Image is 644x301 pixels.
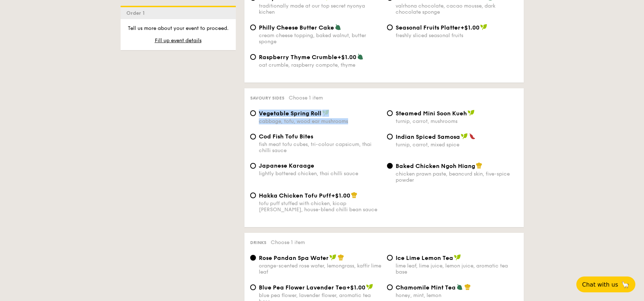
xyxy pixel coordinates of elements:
span: +$1.00 [346,284,365,291]
input: Ice Lime Lemon Tealime leaf, lime juice, lemon juice, aromatic tea base [387,255,393,261]
span: Japanese Karaage [259,162,314,169]
img: icon-chef-hat.a58ddaea.svg [476,162,482,169]
img: icon-chef-hat.a58ddaea.svg [351,192,357,198]
div: turnip, carrot, mushrooms [396,118,518,124]
span: Savoury sides [250,96,284,101]
input: Raspberry Thyme Crumble+$1.00oat crumble, raspberry compote, thyme [250,54,256,60]
span: Fill up event details [155,37,202,44]
div: traditionally made at our top secret nyonya kichen [259,3,381,15]
input: Steamed Mini Soon Kuehturnip, carrot, mushrooms [387,110,393,116]
div: lightly battered chicken, thai chilli sauce [259,171,381,177]
span: Chat with us [582,281,618,288]
span: Rose Pandan Spa Water [259,254,329,261]
input: Blue Pea Flower Lavender Tea+$1.00blue pea flower, lavender flower, aromatic tea base [250,284,256,290]
div: fish meat tofu cubes, tri-colour capsicum, thai chilli sauce [259,141,381,154]
button: Chat with us🦙 [576,276,635,292]
div: freshly sliced seasonal fruits [396,32,518,39]
span: Chamomile Mint Tea [396,284,456,291]
input: Baked Chicken Ngoh Hiangchicken prawn paste, beancurd skin, five-spice powder [387,163,393,169]
div: valrhona chocolate, cacao mousse, dark chocolate sponge [396,3,518,15]
img: icon-vegetarian.fe4039eb.svg [335,24,341,30]
span: +$1.00 [337,54,356,61]
img: icon-vegetarian.fe4039eb.svg [357,53,364,60]
span: Hakka Chicken Tofu Puff [259,192,331,199]
span: Choose 1 item [271,239,305,245]
span: Indian Spiced Samosa [396,133,460,140]
input: Chamomile Mint Teahoney, mint, lemon [387,284,393,290]
img: icon-vegan.f8ff3823.svg [366,284,373,290]
img: icon-vegan.f8ff3823.svg [461,133,468,140]
span: Vegetable Spring Roll [259,110,321,117]
img: icon-vegetarian.fe4039eb.svg [456,284,463,290]
span: Philly Cheese Butter Cake [259,24,334,31]
input: Cod Fish Tofu Bitesfish meat tofu cubes, tri-colour capsicum, thai chilli sauce [250,134,256,140]
span: Drinks [250,240,266,245]
span: Cod Fish Tofu Bites [259,133,313,140]
img: icon-vegan.f8ff3823.svg [329,254,337,261]
span: +$1.00 [331,192,350,199]
div: lime leaf, lime juice, lemon juice, aromatic tea base [396,263,518,275]
input: Japanese Karaagelightly battered chicken, thai chilli sauce [250,163,256,169]
input: Indian Spiced Samosaturnip, carrot, mixed spice [387,134,393,140]
input: Seasonal Fruits Platter+$1.00freshly sliced seasonal fruits [387,25,393,30]
span: Seasonal Fruits Platter [396,24,460,31]
span: Steamed Mini Soon Kueh [396,110,467,117]
span: Raspberry Thyme Crumble [259,54,337,61]
span: Order 1 [126,10,148,16]
div: orange-scented rose water, lemongrass, kaffir lime leaf [259,263,381,275]
img: icon-chef-hat.a58ddaea.svg [464,284,471,290]
img: icon-spicy.37a8142b.svg [469,133,476,140]
input: Vegetable Spring Rollcabbage, tofu, wood ear mushrooms [250,110,256,116]
input: Rose Pandan Spa Waterorange-scented rose water, lemongrass, kaffir lime leaf [250,255,256,261]
span: Ice Lime Lemon Tea [396,254,453,261]
div: tofu puff stuffed with chicken, kicap [PERSON_NAME], house-blend chilli bean sauce [259,200,381,213]
div: chicken prawn paste, beancurd skin, five-spice powder [396,171,518,183]
span: Blue Pea Flower Lavender Tea [259,284,346,291]
input: Hakka Chicken Tofu Puff+$1.00tofu puff stuffed with chicken, kicap [PERSON_NAME], house-blend chi... [250,192,256,198]
span: Choose 1 item [289,95,323,101]
div: cabbage, tofu, wood ear mushrooms [259,118,381,124]
img: icon-vegan.f8ff3823.svg [480,24,487,30]
span: Baked Chicken Ngoh Hiang [396,163,475,169]
div: turnip, carrot, mixed spice [396,142,518,148]
div: honey, mint, lemon [396,292,518,298]
img: icon-vegan.f8ff3823.svg [322,110,329,116]
span: 🦙 [621,280,630,289]
img: icon-vegan.f8ff3823.svg [468,110,475,116]
input: Philly Cheese Butter Cakecream cheese topping, baked walnut, butter sponge [250,25,256,30]
span: +$1.00 [460,24,479,31]
img: icon-vegan.f8ff3823.svg [454,254,461,261]
div: oat crumble, raspberry compote, thyme [259,62,381,68]
p: Tell us more about your event to proceed. [126,25,230,32]
div: cream cheese topping, baked walnut, butter sponge [259,32,381,45]
img: icon-chef-hat.a58ddaea.svg [338,254,344,261]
